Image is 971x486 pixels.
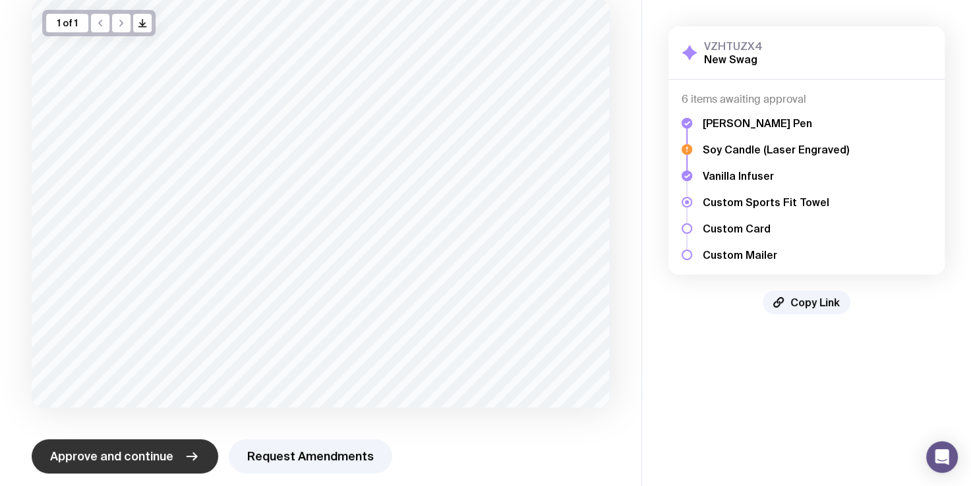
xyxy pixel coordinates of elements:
div: Open Intercom Messenger [926,441,958,473]
g: /> /> [139,20,146,27]
h5: Custom Sports Fit Towel [703,196,849,209]
h5: Vanilla Infuser [703,169,849,182]
h5: Custom Mailer [703,248,849,261]
button: Approve and continue [32,439,218,473]
h3: VZHTUZX4 [704,40,763,53]
button: Copy Link [763,290,850,314]
button: />/> [133,14,152,32]
h5: Soy Candle (Laser Engraved) [703,143,849,156]
span: Approve and continue [50,448,173,464]
h5: Custom Card [703,222,849,235]
h4: 6 items awaiting approval [682,93,931,106]
h2: New Swag [704,53,763,66]
button: Request Amendments [229,439,392,473]
span: Copy Link [790,296,840,309]
div: 1 of 1 [46,14,88,32]
h5: [PERSON_NAME] Pen [703,117,849,130]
